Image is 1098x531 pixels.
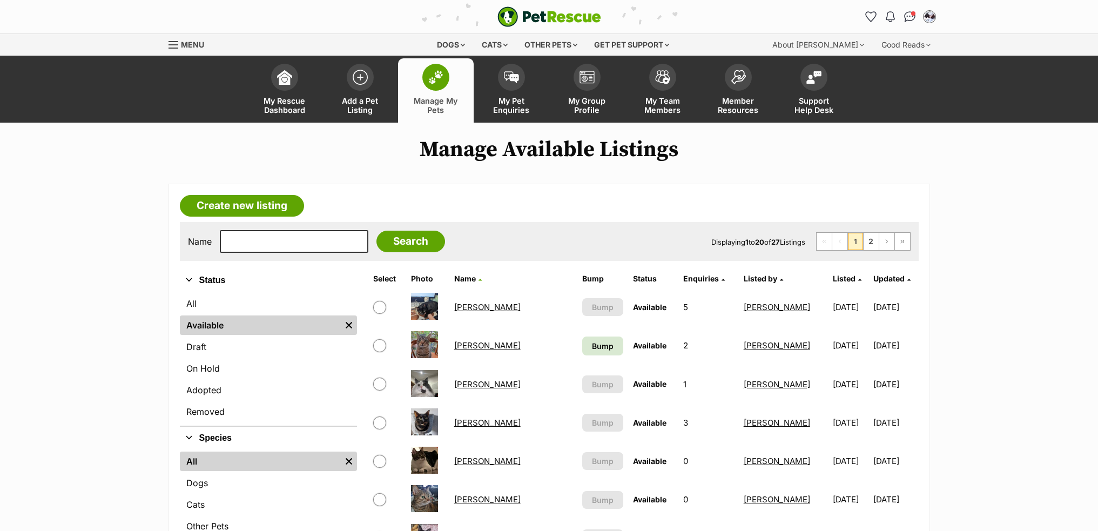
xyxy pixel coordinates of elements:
[832,233,847,250] span: Previous page
[816,232,911,251] nav: Pagination
[873,274,905,283] span: Updated
[886,11,894,22] img: notifications-46538b983faf8c2785f20acdc204bb7945ddae34d4c08c2a6579f10ce5e182be.svg
[180,431,357,445] button: Species
[700,58,776,123] a: Member Resources
[744,456,810,466] a: [PERSON_NAME]
[582,414,623,432] button: Bump
[180,292,357,426] div: Status
[188,237,212,246] label: Name
[341,315,357,335] a: Remove filter
[873,481,917,518] td: [DATE]
[765,34,872,56] div: About [PERSON_NAME]
[369,270,406,287] th: Select
[863,8,880,25] a: Favourites
[592,417,614,428] span: Bump
[633,303,666,312] span: Available
[474,58,549,123] a: My Pet Enquiries
[679,327,738,364] td: 2
[592,340,614,352] span: Bump
[873,404,917,441] td: [DATE]
[497,6,601,27] a: PetRescue
[180,495,357,514] a: Cats
[180,359,357,378] a: On Hold
[633,456,666,466] span: Available
[873,366,917,403] td: [DATE]
[428,70,443,84] img: manage-my-pets-icon-02211641906a0b7f246fdf0571729dbe1e7629f14944591b6c1af311fb30b64b.svg
[563,96,611,115] span: My Group Profile
[580,71,595,84] img: group-profile-icon-3fa3cf56718a62981997c0bc7e787c4b2cf8bcc04b72c1350f741eb67cf2f40e.svg
[322,58,398,123] a: Add a Pet Listing
[474,34,515,56] div: Cats
[679,442,738,480] td: 0
[806,71,821,84] img: help-desk-icon-fdf02630f3aa405de69fd3d07c3f3aa587a6932b1a1747fa1d2bba05be0121f9.svg
[882,8,899,25] button: Notifications
[828,442,872,480] td: [DATE]
[549,58,625,123] a: My Group Profile
[683,274,719,283] span: translation missing: en.admin.listings.index.attributes.enquiries
[180,452,341,471] a: All
[582,491,623,509] button: Bump
[454,379,521,389] a: [PERSON_NAME]
[879,233,894,250] a: Next page
[376,231,445,252] input: Search
[429,34,473,56] div: Dogs
[454,274,476,283] span: Name
[679,481,738,518] td: 0
[629,270,678,287] th: Status
[454,340,521,351] a: [PERSON_NAME]
[921,8,938,25] button: My account
[711,238,805,246] span: Displaying to of Listings
[407,270,449,287] th: Photo
[180,402,357,421] a: Removed
[497,6,601,27] img: logo-e224e6f780fb5917bec1dbf3a21bbac754714ae5b6737aabdf751b685950b380.svg
[260,96,309,115] span: My Rescue Dashboard
[633,379,666,388] span: Available
[454,456,521,466] a: [PERSON_NAME]
[817,233,832,250] span: First page
[679,366,738,403] td: 1
[592,379,614,390] span: Bump
[180,473,357,493] a: Dogs
[655,70,670,84] img: team-members-icon-5396bd8760b3fe7c0b43da4ab00e1e3bb1a5d9ba89233759b79545d2d3fc5d0d.svg
[487,96,536,115] span: My Pet Enquiries
[924,11,935,22] img: catherine blew profile pic
[904,11,915,22] img: chat-41dd97257d64d25036548639549fe6c8038ab92f7586957e7f3b1b290dea8141.svg
[679,404,738,441] td: 3
[744,274,783,283] a: Listed by
[592,455,614,467] span: Bump
[833,274,861,283] a: Listed
[744,302,810,312] a: [PERSON_NAME]
[578,270,628,287] th: Bump
[180,273,357,287] button: Status
[744,418,810,428] a: [PERSON_NAME]
[504,71,519,83] img: pet-enquiries-icon-7e3ad2cf08bfb03b45e93fb7055b45f3efa6380592205ae92323e6603595dc1f.svg
[633,418,666,427] span: Available
[828,366,872,403] td: [DATE]
[398,58,474,123] a: Manage My Pets
[874,34,938,56] div: Good Reads
[341,452,357,471] a: Remove filter
[828,481,872,518] td: [DATE]
[848,233,863,250] span: Page 1
[873,327,917,364] td: [DATE]
[895,233,910,250] a: Last page
[454,418,521,428] a: [PERSON_NAME]
[582,375,623,393] button: Bump
[180,315,341,335] a: Available
[744,494,810,505] a: [PERSON_NAME]
[180,294,357,313] a: All
[454,494,521,505] a: [PERSON_NAME]
[592,301,614,313] span: Bump
[873,442,917,480] td: [DATE]
[744,379,810,389] a: [PERSON_NAME]
[277,70,292,85] img: dashboard-icon-eb2f2d2d3e046f16d808141f083e7271f6b2e854fb5c12c21221c1fb7104beca.svg
[638,96,687,115] span: My Team Members
[454,274,482,283] a: Name
[633,495,666,504] span: Available
[169,34,212,53] a: Menu
[353,70,368,85] img: add-pet-listing-icon-0afa8454b4691262ce3f59096e99ab1cd57d4a30225e0717b998d2c9b9846f56.svg
[863,8,938,25] ul: Account quick links
[714,96,763,115] span: Member Resources
[683,274,725,283] a: Enquiries
[731,70,746,84] img: member-resources-icon-8e73f808a243e03378d46382f2149f9095a855e16c252ad45f914b54edf8863c.svg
